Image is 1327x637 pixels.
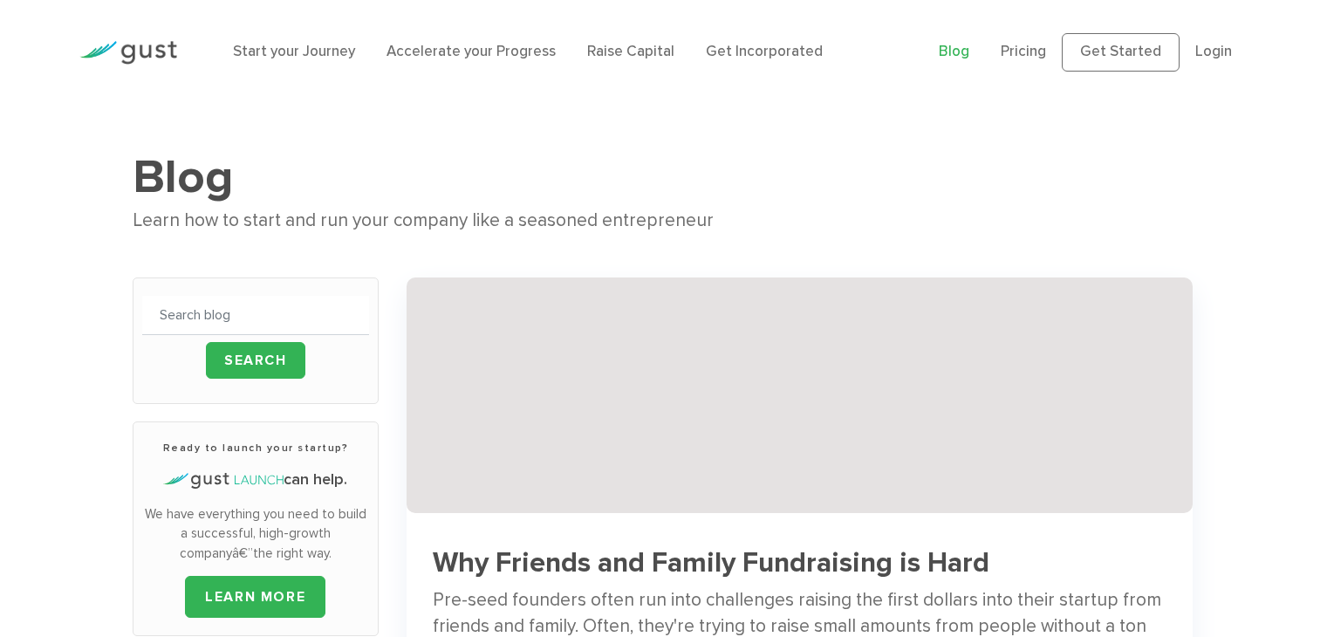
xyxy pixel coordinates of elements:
h3: Why Friends and Family Fundraising is Hard [433,548,1166,579]
p: We have everything you need to build a successful, high-growth companyâ€”the right way. [142,504,369,564]
img: Gust Logo [79,41,177,65]
a: Start your Journey [233,43,355,60]
div: Learn how to start and run your company like a seasoned entrepreneur [133,206,1194,236]
h4: can help. [142,469,369,491]
a: Raise Capital [587,43,674,60]
h1: Blog [133,148,1194,206]
a: Get Incorporated [706,43,823,60]
a: Accelerate your Progress [386,43,556,60]
a: Pricing [1001,43,1046,60]
a: LEARN MORE [185,576,325,618]
a: Blog [939,43,969,60]
h3: Ready to launch your startup? [142,440,369,455]
input: Search [206,342,305,379]
input: Search blog [142,296,369,335]
a: Get Started [1062,33,1180,72]
a: Login [1195,43,1232,60]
